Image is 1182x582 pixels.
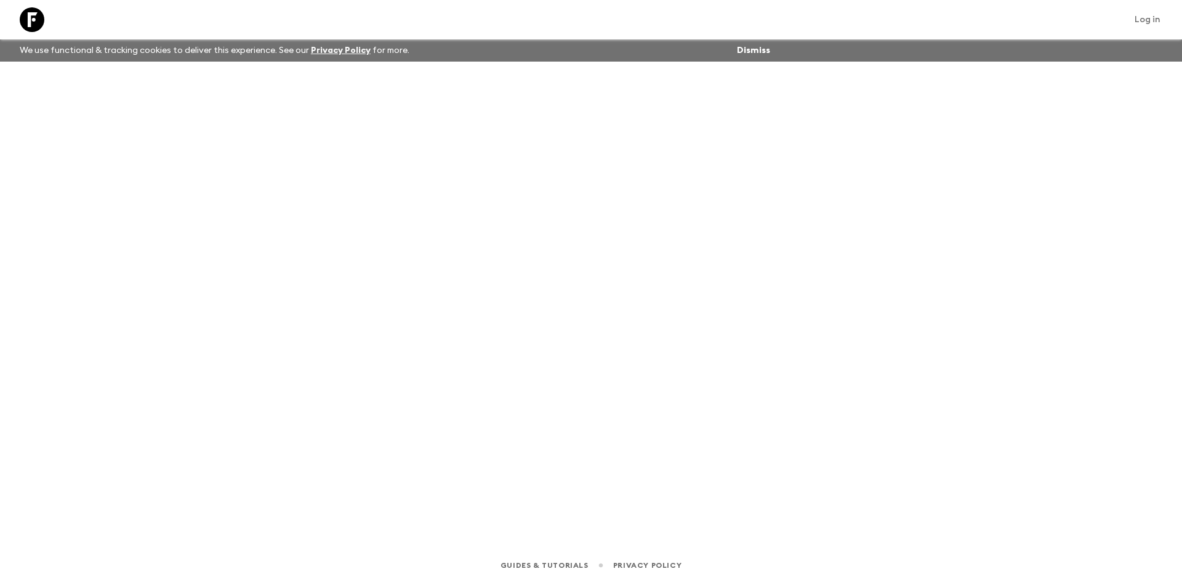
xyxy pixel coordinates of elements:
button: Dismiss [734,42,773,59]
a: Guides & Tutorials [501,559,589,572]
a: Privacy Policy [311,46,371,55]
a: Privacy Policy [613,559,681,572]
p: We use functional & tracking cookies to deliver this experience. See our for more. [15,39,414,62]
a: Log in [1128,11,1167,28]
